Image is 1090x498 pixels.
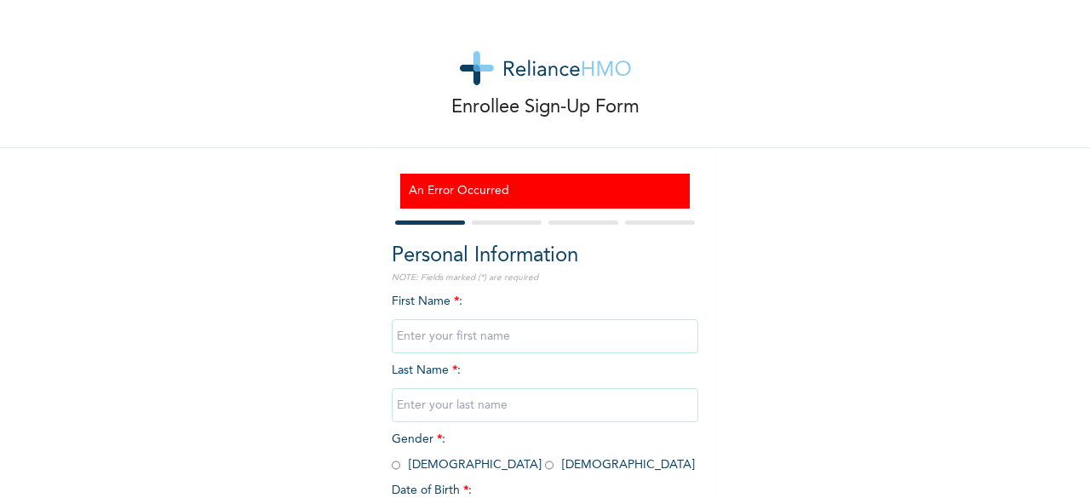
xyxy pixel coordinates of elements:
h3: An Error Occurred [409,182,681,200]
span: Last Name : [392,364,698,411]
h2: Personal Information [392,241,698,272]
p: NOTE: Fields marked (*) are required [392,272,698,284]
p: Enrollee Sign-Up Form [451,94,640,122]
span: First Name : [392,295,698,342]
input: Enter your last name [392,388,698,422]
input: Enter your first name [392,319,698,353]
span: Gender : [DEMOGRAPHIC_DATA] [DEMOGRAPHIC_DATA] [392,433,695,471]
img: logo [460,51,631,85]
